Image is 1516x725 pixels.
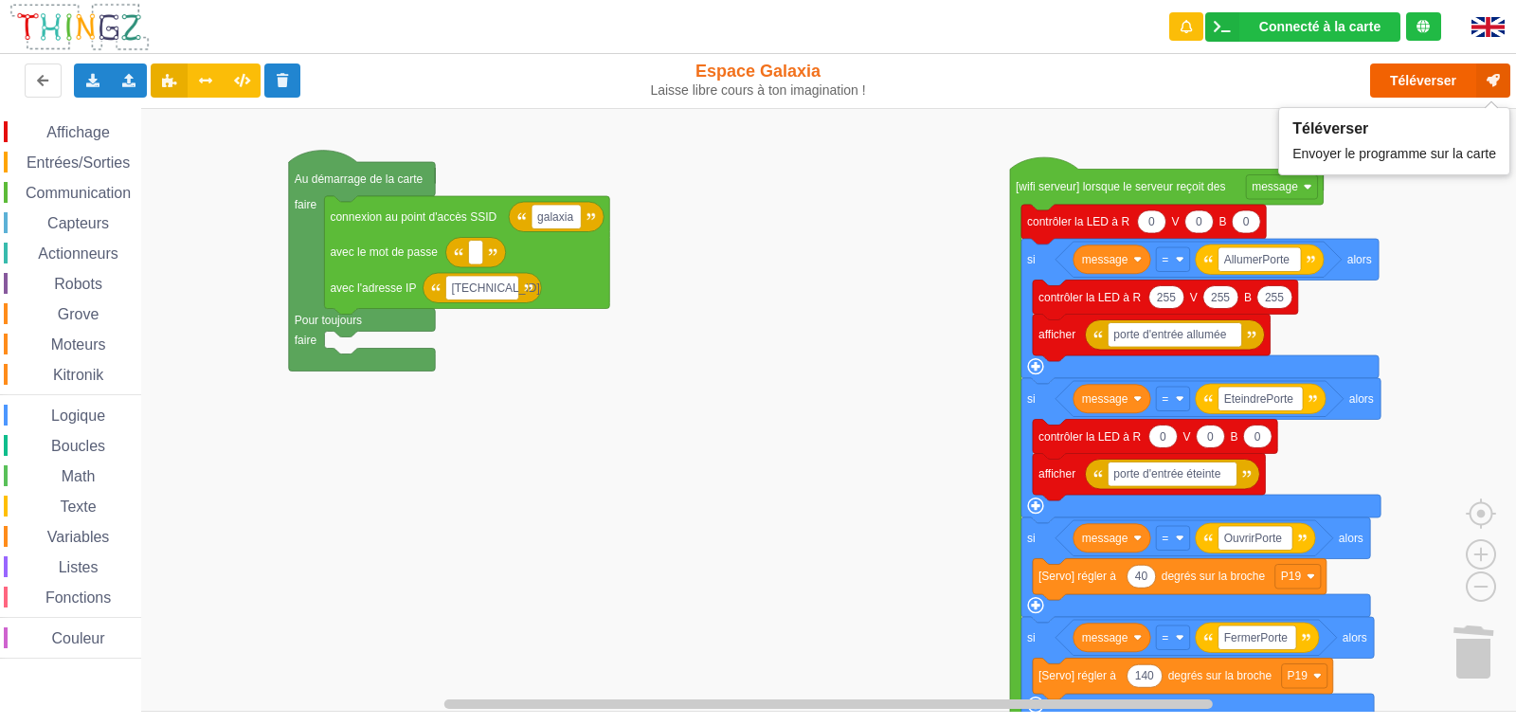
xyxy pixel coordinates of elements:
text: OuvrirPorte [1224,532,1283,545]
text: porte d'entrée éteinte [1113,467,1220,480]
text: B [1244,290,1252,303]
div: Envoyer le programme sur la carte [1292,137,1496,163]
text: contrôler la LED à R [1038,429,1141,443]
text: message [1252,180,1298,193]
text: alors [1343,631,1367,644]
text: afficher [1038,328,1075,341]
text: [Servo] régler à [1038,570,1116,583]
text: 0 [1148,215,1155,228]
text: message [1082,392,1128,406]
text: message [1082,631,1128,644]
text: 140 [1135,669,1154,682]
span: Logique [48,408,108,424]
button: Téléverser [1370,63,1510,98]
span: Moteurs [48,336,109,353]
span: Kitronik [50,367,106,383]
text: FermerPorte [1224,631,1289,644]
span: Entrées/Sorties [24,154,133,171]
text: = [1162,532,1168,545]
text: faire [295,333,317,346]
text: 255 [1157,290,1176,303]
text: V [1172,215,1180,228]
text: [Servo] régler à [1038,669,1116,682]
div: Téléverser [1292,119,1496,137]
div: Connecté à la carte [1259,20,1381,33]
span: Couleur [49,630,108,646]
text: B [1219,215,1227,228]
div: Tu es connecté au serveur de création de Thingz [1406,12,1441,41]
text: afficher [1038,467,1075,480]
div: Ta base fonctionne bien ! [1205,12,1400,42]
text: 0 [1196,215,1202,228]
text: contrôler la LED à R [1038,290,1141,303]
img: thingz_logo.png [9,2,151,52]
text: B [1231,429,1238,443]
div: Laisse libre cours à ton imagination ! [628,82,889,99]
text: 40 [1135,570,1148,583]
text: Au démarrage de la carte [295,172,424,186]
text: 0 [1243,215,1250,228]
text: message [1082,253,1128,266]
text: degrés sur la broche [1162,570,1266,583]
text: degrés sur la broche [1168,669,1272,682]
span: Actionneurs [35,245,121,262]
text: porte d'entrée allumée [1113,328,1226,341]
text: faire [295,198,317,211]
text: galaxia [537,210,573,224]
text: = [1162,253,1168,266]
text: contrôler la LED à R [1027,215,1129,228]
text: avec le mot de passe [330,245,438,259]
text: P19 [1281,570,1302,583]
text: alors [1349,392,1374,406]
text: [TECHNICAL_ID] [451,281,539,295]
text: 0 [1160,429,1166,443]
text: EteindrePorte [1224,392,1294,406]
text: message [1082,532,1128,545]
img: gb.png [1471,17,1505,37]
text: si [1027,631,1036,644]
text: si [1027,253,1036,266]
span: Fonctions [43,589,114,606]
text: P19 [1288,669,1308,682]
text: alors [1347,253,1372,266]
text: avec l'adresse IP [330,281,416,295]
text: Pour toujours [295,313,362,326]
text: V [1183,429,1191,443]
text: = [1162,392,1168,406]
text: 0 [1207,429,1214,443]
text: [wifi serveur] lorsque le serveur reçoit des [1016,180,1225,193]
span: Math [59,468,99,484]
span: Robots [51,276,105,292]
span: Texte [57,498,99,515]
span: Communication [23,185,134,201]
text: si [1027,392,1036,406]
span: Boucles [48,438,108,454]
span: Affichage [44,124,112,140]
text: AllumerPorte [1224,253,1290,266]
span: Listes [56,559,101,575]
text: 255 [1265,290,1284,303]
text: connexion au point d'accès SSID [330,210,496,224]
text: 255 [1211,290,1230,303]
text: alors [1339,532,1363,545]
text: 0 [1254,429,1261,443]
text: si [1027,532,1036,545]
span: Grove [55,306,102,322]
span: Variables [45,529,113,545]
div: Espace Galaxia [628,61,889,99]
text: V [1190,290,1198,303]
span: Capteurs [45,215,112,231]
text: = [1162,631,1168,644]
